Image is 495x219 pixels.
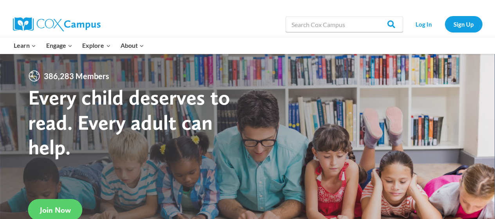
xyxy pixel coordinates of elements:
span: About [121,40,144,51]
nav: Primary Navigation [9,37,149,54]
span: Explore [82,40,110,51]
span: 386,283 Members [41,70,112,82]
nav: Secondary Navigation [407,16,482,32]
a: Log In [407,16,441,32]
img: Cox Campus [13,17,101,31]
span: Engage [46,40,72,51]
span: Join Now [40,205,71,215]
input: Search Cox Campus [286,16,403,32]
strong: Every child deserves to read. Every adult can help. [28,85,230,159]
span: Learn [14,40,36,51]
a: Sign Up [445,16,482,32]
